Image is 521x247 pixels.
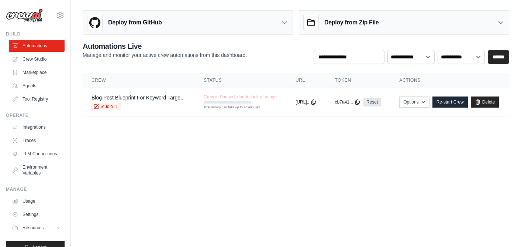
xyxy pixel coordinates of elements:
[6,9,43,23] img: Logo
[92,95,185,101] a: Blog Post Blueprint For Keyword Targe...
[9,209,65,220] a: Settings
[83,41,247,51] h2: Automations Live
[92,103,121,110] a: Studio
[87,15,102,30] img: GitHub Logo
[23,225,44,231] span: Resources
[9,40,65,52] a: Automations
[9,222,65,234] button: Resources
[9,93,65,105] a: Tool Registry
[9,148,65,160] a: LLM Connections
[9,80,65,92] a: Agents
[204,94,277,100] span: Crew is Paused, due to lack of usage
[324,18,379,27] h3: Deploy from Zip File
[399,97,429,108] button: Options
[9,135,65,146] a: Traces
[204,105,251,110] div: First deploy can take up to 10 minutes
[9,195,65,207] a: Usage
[6,112,65,118] div: Operate
[9,121,65,133] a: Integrations
[83,51,247,59] p: Manage and monitor your active crew automations from this dashboard.
[326,73,391,88] th: Token
[363,98,381,106] a: Reset
[6,186,65,192] div: Manage
[432,97,468,108] a: Re-start Crew
[195,73,287,88] th: Status
[287,73,326,88] th: URL
[335,99,360,105] button: cb7a41...
[6,31,65,37] div: Build
[390,73,509,88] th: Actions
[83,73,195,88] th: Crew
[471,97,499,108] a: Delete
[9,53,65,65] a: Crew Studio
[9,67,65,78] a: Marketplace
[9,161,65,179] a: Environment Variables
[108,18,162,27] h3: Deploy from GitHub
